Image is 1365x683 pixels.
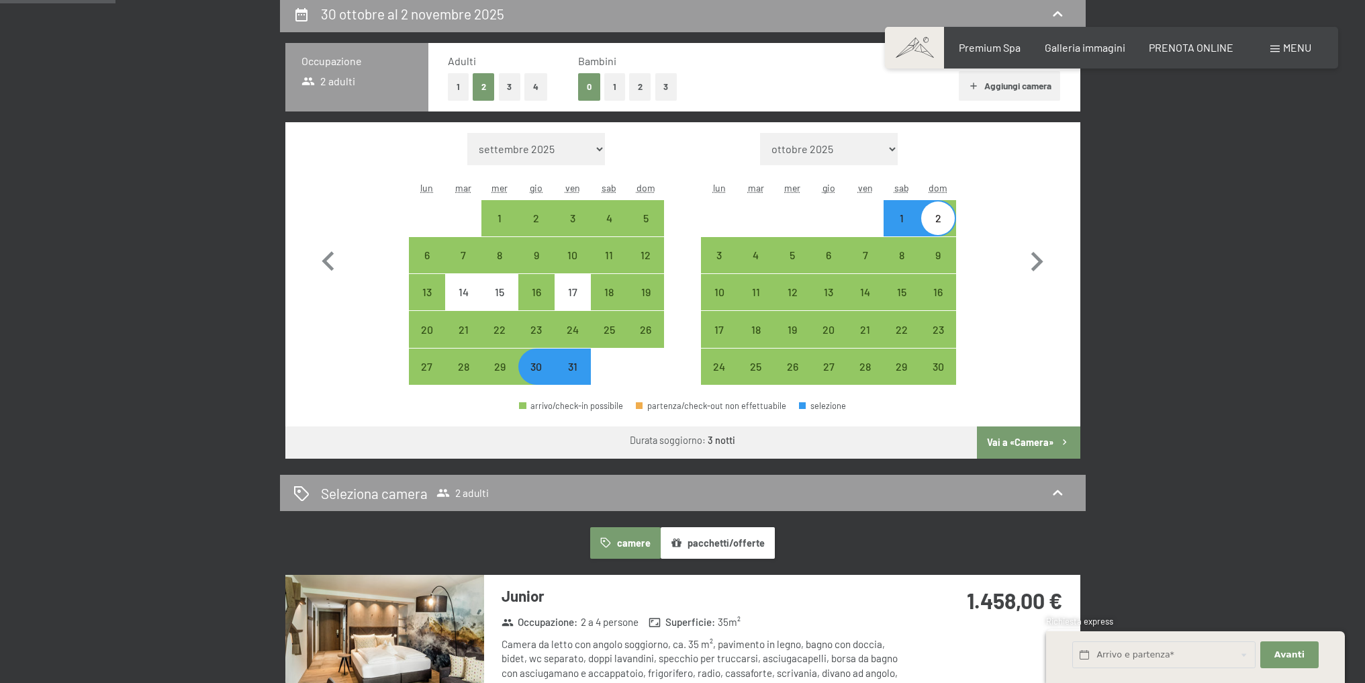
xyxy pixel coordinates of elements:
div: Sat Nov 29 2025 [884,349,920,385]
span: 2 adulti [301,74,356,89]
div: Sun Oct 19 2025 [627,274,663,310]
div: 13 [410,287,444,320]
div: 28 [848,361,882,395]
abbr: giovedì [822,182,835,193]
button: Vai a «Camera» [977,426,1080,459]
div: arrivo/check-in possibile [627,237,663,273]
div: arrivo/check-in possibile [738,237,774,273]
button: 2 [629,73,651,101]
span: Premium Spa [959,41,1021,54]
div: 8 [885,250,919,283]
div: arrivo/check-in possibile [591,237,627,273]
div: arrivo/check-in possibile [627,311,663,347]
div: Sat Oct 18 2025 [591,274,627,310]
div: Mon Nov 03 2025 [701,237,737,273]
b: 3 notti [708,435,735,446]
div: 17 [702,324,736,358]
abbr: mercoledì [491,182,508,193]
div: 6 [812,250,845,283]
div: arrivo/check-in possibile [810,237,847,273]
div: Wed Oct 22 2025 [481,311,518,347]
div: Wed Nov 05 2025 [774,237,810,273]
div: Sat Oct 25 2025 [591,311,627,347]
div: arrivo/check-in possibile [701,349,737,385]
div: arrivo/check-in possibile [701,237,737,273]
div: arrivo/check-in possibile [920,237,956,273]
abbr: sabato [894,182,909,193]
abbr: sabato [602,182,616,193]
div: arrivo/check-in possibile [738,349,774,385]
div: 18 [739,324,773,358]
div: arrivo/check-in possibile [738,274,774,310]
button: 2 [473,73,495,101]
div: 5 [628,213,662,246]
div: Tue Oct 21 2025 [445,311,481,347]
div: arrivo/check-in possibile [847,311,883,347]
div: 18 [592,287,626,320]
div: Tue Oct 14 2025 [445,274,481,310]
div: arrivo/check-in possibile [701,274,737,310]
div: Fri Nov 07 2025 [847,237,883,273]
abbr: martedì [748,182,764,193]
div: arrivo/check-in possibile [847,274,883,310]
div: Mon Nov 17 2025 [701,311,737,347]
div: Thu Nov 13 2025 [810,274,847,310]
div: arrivo/check-in possibile [481,311,518,347]
div: Tue Nov 04 2025 [738,237,774,273]
div: arrivo/check-in possibile [920,311,956,347]
h2: Seleziona camera [321,484,428,503]
div: Sun Nov 30 2025 [920,349,956,385]
div: Sat Nov 22 2025 [884,311,920,347]
div: 11 [739,287,773,320]
div: arrivo/check-in possibile [884,237,920,273]
div: arrivo/check-in possibile [591,200,627,236]
div: arrivo/check-in possibile [555,311,591,347]
abbr: venerdì [858,182,873,193]
span: Menu [1283,41,1311,54]
div: arrivo/check-in possibile [481,200,518,236]
div: 1 [885,213,919,246]
div: 21 [446,324,480,358]
div: arrivo/check-in possibile [627,274,663,310]
button: 4 [524,73,547,101]
button: Mese successivo [1017,133,1056,385]
div: arrivo/check-in possibile [774,274,810,310]
div: arrivo/check-in possibile [810,274,847,310]
div: Sun Nov 09 2025 [920,237,956,273]
button: Mese precedente [309,133,348,385]
div: arrivo/check-in possibile [810,311,847,347]
div: Wed Oct 15 2025 [481,274,518,310]
div: Thu Oct 02 2025 [518,200,555,236]
div: 11 [592,250,626,283]
div: arrivo/check-in possibile [519,402,623,410]
abbr: giovedì [530,182,543,193]
h2: 30 ottobre al 2 novembre 2025 [321,5,504,22]
a: Galleria immagini [1045,41,1125,54]
div: Sun Nov 02 2025 [920,200,956,236]
button: pacchetti/offerte [661,527,775,558]
div: Fri Oct 31 2025 [555,349,591,385]
div: 16 [921,287,955,320]
button: 3 [499,73,521,101]
div: arrivo/check-in possibile [518,349,555,385]
div: 31 [556,361,590,395]
strong: 1.458,00 € [967,588,1062,613]
div: arrivo/check-in possibile [555,200,591,236]
div: 29 [483,361,516,395]
div: arrivo/check-in non effettuabile [445,274,481,310]
button: 0 [578,73,600,101]
div: selezione [799,402,846,410]
div: Sun Oct 12 2025 [627,237,663,273]
div: 10 [556,250,590,283]
div: Sun Nov 23 2025 [920,311,956,347]
div: 4 [592,213,626,246]
div: Wed Oct 08 2025 [481,237,518,273]
div: 12 [775,287,809,320]
div: Mon Nov 10 2025 [701,274,737,310]
div: 3 [556,213,590,246]
div: Mon Oct 20 2025 [409,311,445,347]
abbr: mercoledì [784,182,800,193]
div: arrivo/check-in possibile [481,237,518,273]
span: 35 m² [718,615,741,629]
a: PRENOTA ONLINE [1149,41,1233,54]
